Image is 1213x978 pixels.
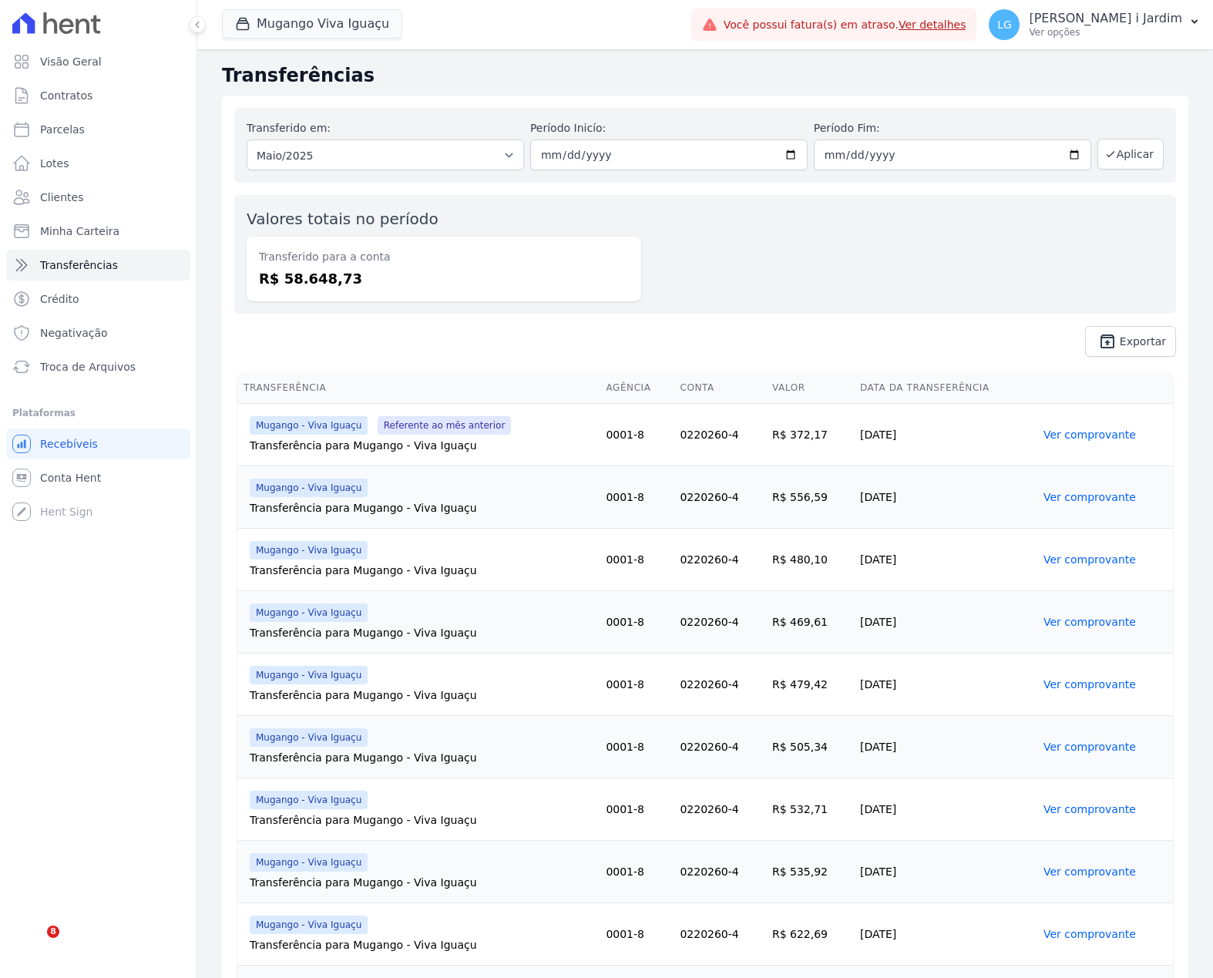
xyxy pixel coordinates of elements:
[250,438,593,453] div: Transferência para Mugango - Viva Iguaçu
[854,778,1037,841] td: [DATE]
[47,926,59,938] span: 8
[1043,429,1136,441] a: Ver comprovante
[854,716,1037,778] td: [DATE]
[222,9,402,39] button: Mugango Viva Iguaçu
[600,591,674,654] td: 0001-8
[854,404,1037,466] td: [DATE]
[6,284,190,314] a: Crédito
[600,716,674,778] td: 0001-8
[250,687,593,703] div: Transferência para Mugango - Viva Iguaçu
[766,591,854,654] td: R$ 469,61
[600,404,674,466] td: 0001-8
[6,114,190,145] a: Parcelas
[250,937,593,953] div: Transferência para Mugango - Viva Iguaçu
[250,666,368,684] span: Mugango - Viva Iguaçu
[1043,616,1136,628] a: Ver comprovante
[40,223,119,239] span: Minha Carteira
[1043,865,1136,878] a: Ver comprovante
[766,372,854,404] th: Valor
[259,268,629,289] dd: R$ 58.648,73
[247,210,438,228] label: Valores totais no período
[997,19,1012,30] span: LG
[1043,678,1136,691] a: Ver comprovante
[6,250,190,281] a: Transferências
[40,436,98,452] span: Recebíveis
[40,156,69,171] span: Lotes
[250,875,593,890] div: Transferência para Mugango - Viva Iguaçu
[6,429,190,459] a: Recebíveis
[1097,139,1164,170] button: Aplicar
[6,46,190,77] a: Visão Geral
[1029,11,1182,26] p: [PERSON_NAME] i Jardim
[247,122,331,134] label: Transferido em:
[250,728,368,747] span: Mugango - Viva Iguaçu
[854,466,1037,529] td: [DATE]
[854,529,1037,591] td: [DATE]
[530,120,808,136] label: Período Inicío:
[6,80,190,111] a: Contratos
[674,466,766,529] td: 0220260-4
[6,351,190,382] a: Troca de Arquivos
[600,778,674,841] td: 0001-8
[6,216,190,247] a: Minha Carteira
[600,372,674,404] th: Agência
[854,591,1037,654] td: [DATE]
[600,903,674,966] td: 0001-8
[766,654,854,716] td: R$ 479,42
[766,903,854,966] td: R$ 622,69
[40,122,85,137] span: Parcelas
[259,249,629,265] dt: Transferido para a conta
[854,841,1037,903] td: [DATE]
[766,778,854,841] td: R$ 532,71
[1098,332,1117,351] i: unarchive
[1043,741,1136,753] a: Ver comprovante
[674,372,766,404] th: Conta
[674,591,766,654] td: 0220260-4
[250,750,593,765] div: Transferência para Mugango - Viva Iguaçu
[600,529,674,591] td: 0001-8
[600,841,674,903] td: 0001-8
[250,791,368,809] span: Mugango - Viva Iguaçu
[40,291,79,307] span: Crédito
[1043,491,1136,503] a: Ver comprovante
[6,182,190,213] a: Clientes
[250,603,368,622] span: Mugango - Viva Iguaçu
[674,841,766,903] td: 0220260-4
[250,479,368,497] span: Mugango - Viva Iguaçu
[1085,326,1176,357] a: unarchive Exportar
[6,148,190,179] a: Lotes
[250,500,593,516] div: Transferência para Mugango - Viva Iguaçu
[15,926,52,963] iframe: Intercom live chat
[222,62,1188,89] h2: Transferências
[976,3,1213,46] button: LG [PERSON_NAME] i Jardim Ver opções
[12,404,184,422] div: Plataformas
[1120,337,1166,346] span: Exportar
[674,529,766,591] td: 0220260-4
[766,466,854,529] td: R$ 556,59
[250,625,593,640] div: Transferência para Mugango - Viva Iguaçu
[600,466,674,529] td: 0001-8
[1043,928,1136,940] a: Ver comprovante
[40,470,101,486] span: Conta Hent
[854,372,1037,404] th: Data da Transferência
[250,541,368,560] span: Mugango - Viva Iguaçu
[250,853,368,872] span: Mugango - Viva Iguaçu
[899,18,966,31] a: Ver detalhes
[766,716,854,778] td: R$ 505,34
[766,529,854,591] td: R$ 480,10
[6,318,190,348] a: Negativação
[6,462,190,493] a: Conta Hent
[674,654,766,716] td: 0220260-4
[40,325,108,341] span: Negativação
[1043,553,1136,566] a: Ver comprovante
[237,372,600,404] th: Transferência
[854,903,1037,966] td: [DATE]
[674,716,766,778] td: 0220260-4
[766,404,854,466] td: R$ 372,17
[674,778,766,841] td: 0220260-4
[40,190,83,205] span: Clientes
[674,404,766,466] td: 0220260-4
[1029,26,1182,39] p: Ver opções
[250,563,593,578] div: Transferência para Mugango - Viva Iguaçu
[250,812,593,828] div: Transferência para Mugango - Viva Iguaçu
